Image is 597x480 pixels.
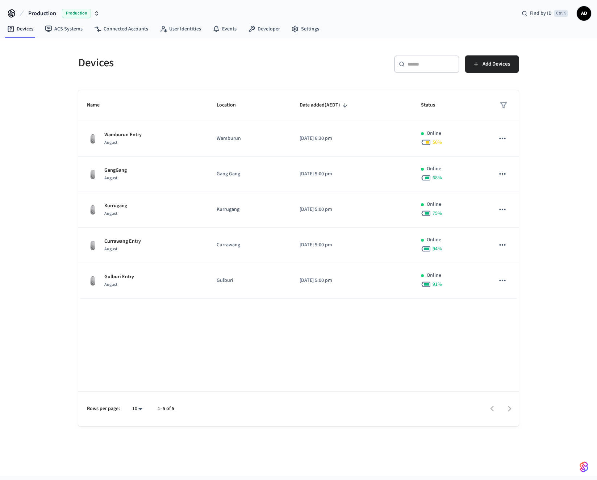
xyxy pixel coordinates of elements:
[286,22,325,36] a: Settings
[78,55,294,70] h5: Devices
[39,22,88,36] a: ACS Systems
[104,238,141,245] p: Currawang Entry
[104,246,117,252] span: August
[427,130,441,137] p: Online
[433,174,442,181] span: 68 %
[87,168,99,180] img: August Wifi Smart Lock 3rd Gen, Silver, Front
[28,9,56,18] span: Production
[577,6,591,21] button: AD
[433,210,442,217] span: 75 %
[300,241,404,249] p: [DATE] 5:00 pm
[87,100,109,111] span: Name
[154,22,207,36] a: User Identities
[427,236,441,244] p: Online
[483,59,510,69] span: Add Devices
[427,201,441,208] p: Online
[1,22,39,36] a: Devices
[104,167,127,174] p: GangGang
[104,139,117,146] span: August
[433,281,442,288] span: 91 %
[530,10,552,17] span: Find by ID
[88,22,154,36] a: Connected Accounts
[104,281,117,288] span: August
[87,133,99,145] img: August Wifi Smart Lock 3rd Gen, Silver, Front
[300,277,404,284] p: [DATE] 5:00 pm
[104,273,134,281] p: Gulburi Entry
[427,165,441,173] p: Online
[427,272,441,279] p: Online
[217,206,282,213] p: Kurrugang
[433,139,442,146] span: 56 %
[217,241,282,249] p: Currawang
[87,239,99,251] img: August Wifi Smart Lock 3rd Gen, Silver, Front
[104,175,117,181] span: August
[217,170,282,178] p: Gang Gang
[421,100,444,111] span: Status
[87,204,99,216] img: August Wifi Smart Lock 3rd Gen, Silver, Front
[104,131,142,139] p: Wamburun Entry
[217,100,245,111] span: Location
[62,9,91,18] span: Production
[217,277,282,284] p: Gulburi
[78,90,519,299] table: sticky table
[242,22,286,36] a: Developer
[207,22,242,36] a: Events
[158,405,174,413] p: 1–5 of 5
[104,210,117,217] span: August
[129,404,146,414] div: 10
[87,405,120,413] p: Rows per page:
[465,55,519,73] button: Add Devices
[433,245,442,252] span: 94 %
[87,275,99,287] img: August Wifi Smart Lock 3rd Gen, Silver, Front
[300,206,404,213] p: [DATE] 5:00 pm
[300,170,404,178] p: [DATE] 5:00 pm
[554,10,568,17] span: Ctrl K
[580,461,588,473] img: SeamLogoGradient.69752ec5.svg
[300,135,404,142] p: [DATE] 6:30 pm
[577,7,590,20] span: AD
[104,202,127,210] p: Kurrugang
[516,7,574,20] div: Find by IDCtrl K
[300,100,350,111] span: Date added(AEDT)
[217,135,282,142] p: Wamburun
